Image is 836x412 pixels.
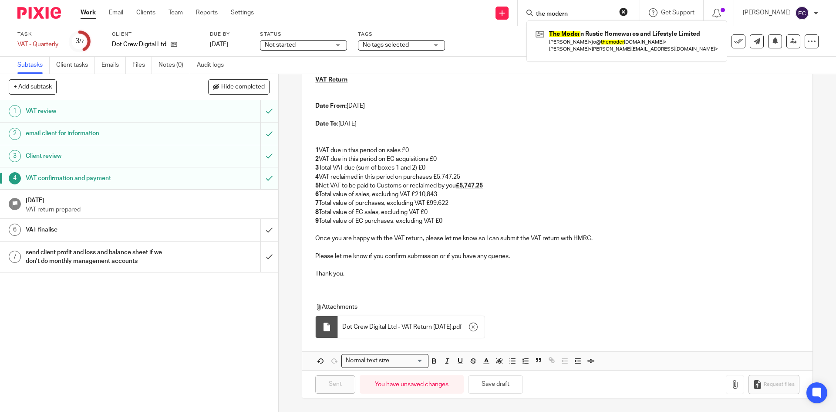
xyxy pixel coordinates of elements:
p: Total value of sales, excluding VAT £210,843 [315,190,799,199]
strong: 6 [315,191,319,197]
img: Pixie [17,7,61,19]
button: Request files [748,375,799,395]
h1: email client for information [26,127,176,140]
span: Hide completed [221,84,265,91]
h1: Client review [26,150,176,163]
label: Task [17,31,58,38]
img: svg%3E [795,6,809,20]
strong: 9 [315,218,319,224]
input: Search [535,10,614,18]
h1: VAT review [26,105,176,118]
p: Thank you. [315,269,799,278]
h1: VAT confirmation and payment [26,172,176,185]
span: pdf [453,323,462,331]
a: Work [81,8,96,17]
div: Search for option [341,354,428,368]
small: /7 [79,39,84,44]
div: . [338,316,485,338]
a: Subtasks [17,57,50,74]
div: 6 [9,224,21,236]
a: Email [109,8,123,17]
div: 7 [9,251,21,263]
div: 4 [9,172,21,184]
p: VAT return prepared [26,205,270,214]
span: Request files [764,381,795,388]
p: Total value of EC sales, excluding VAT £0 [315,208,799,217]
div: 3 [9,150,21,162]
strong: 4 [315,174,319,180]
button: + Add subtask [9,79,57,94]
button: Hide completed [208,79,270,94]
strong: 2 [315,156,319,162]
a: Clients [136,8,155,17]
p: VAT reclaimed in this period on purchases £5,747.25 [315,173,799,181]
a: Reports [196,8,218,17]
strong: 7 [315,200,319,206]
input: Sent [315,375,355,394]
strong: 3 [315,165,319,171]
strong: 5 [315,183,319,189]
span: Normal text size [344,356,391,365]
label: Client [112,31,199,38]
h1: VAT finalise [26,223,176,236]
a: Team [169,8,183,17]
span: Get Support [661,10,694,16]
a: Client tasks [56,57,95,74]
p: VAT due in this period on EC acquisitions £0 [315,155,799,163]
p: VAT due in this period on sales £0 [315,146,799,155]
p: [PERSON_NAME] [743,8,791,17]
p: Attachments [315,303,783,311]
p: Please let me know if you confirm submission or if you have any queries. [315,252,799,261]
button: Save draft [468,375,523,394]
span: Dot Crew Digital Ltd - VAT Return [DATE] [342,323,452,331]
div: 1 [9,105,21,117]
u: £5,747.25 [456,183,483,189]
p: Total VAT due (sum of boxes 1 and 2) £0 [315,163,799,172]
h1: send client profit and loss and balance sheet if we don't do monthly management accounts [26,246,176,268]
a: Audit logs [197,57,230,74]
a: Files [132,57,152,74]
p: Total value of EC purchases, excluding VAT £0 [315,217,799,225]
a: Emails [101,57,126,74]
strong: Date From: [315,103,347,109]
label: Tags [358,31,445,38]
h1: [DATE] [26,194,270,205]
span: [DATE] [210,41,228,48]
a: Settings [231,8,254,17]
p: Net VAT to be paid to Customs or reclaimed by you [315,181,799,190]
p: Once you are happy with the VAT return, please let me know so I can submit the VAT return with HMRC. [315,234,799,243]
p: Dot Crew Digital Ltd [112,40,166,49]
p: [DATE] [315,119,799,128]
div: 2 [9,128,21,140]
u: VAT Return [315,77,347,83]
a: Notes (0) [158,57,190,74]
p: Total value of purchases, excluding VAT £99,622 [315,199,799,208]
div: VAT - Quarterly [17,40,58,49]
div: You have unsaved changes [360,375,464,394]
label: Status [260,31,347,38]
strong: Date To: [315,121,338,127]
label: Due by [210,31,249,38]
button: Clear [619,7,628,16]
strong: 1 [315,147,319,153]
p: [DATE] [315,102,799,110]
div: 3 [75,36,84,46]
span: Not started [265,42,296,48]
span: No tags selected [363,42,409,48]
input: Search for option [392,356,423,365]
strong: 8 [315,209,319,215]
